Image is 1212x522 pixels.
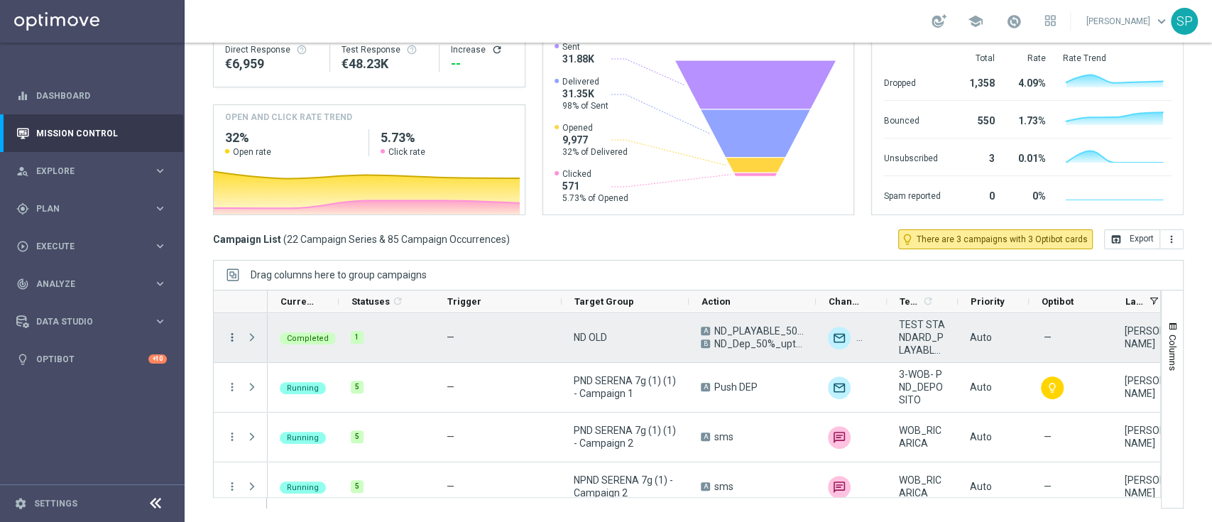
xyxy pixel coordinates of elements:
[225,111,352,124] h4: OPEN AND CLICK RATE TREND
[1125,296,1144,307] span: Last Modified By
[36,205,153,213] span: Plan
[574,424,677,450] span: PND SERENA 7g (1) (1) - Campaign 2
[351,296,390,307] span: Statuses
[381,129,513,146] h2: 5.73%
[899,368,946,406] span: 3-WOB- PND_DEPOSITO
[701,383,710,391] span: A
[287,433,319,442] span: Running
[214,462,268,512] div: Press SPACE to select this row.
[883,70,940,93] div: Dropped
[213,233,510,246] h3: Campaign List
[701,296,731,307] span: Action
[226,480,239,493] button: more_vert
[574,474,677,499] span: NPND SERENA 7g (1) - Campaign 2
[287,334,329,343] span: Completed
[971,296,1005,307] span: Priority
[36,280,153,288] span: Analyze
[1042,296,1074,307] span: Optibot
[16,202,153,215] div: Plan
[451,44,513,55] div: Increase
[957,53,994,64] div: Total
[883,183,940,206] div: Spam reported
[153,164,167,178] i: keyboard_arrow_right
[574,374,677,400] span: PND SERENA 7g (1) (1) - Campaign 1
[1044,430,1052,443] span: —
[16,165,168,177] div: person_search Explore keyboard_arrow_right
[392,295,403,307] i: refresh
[574,331,607,344] span: ND OLD
[1011,146,1045,168] div: 0.01%
[970,431,992,442] span: Auto
[287,483,319,492] span: Running
[856,327,879,349] div: Email
[1011,53,1045,64] div: Rate
[917,233,1088,246] span: There are 3 campaigns with 3 Optibot cards
[16,203,168,214] button: gps_fixed Plan keyboard_arrow_right
[701,433,710,441] span: A
[16,90,168,102] button: equalizer Dashboard
[287,233,506,246] span: 22 Campaign Series & 85 Campaign Occurrences
[1154,13,1169,29] span: keyboard_arrow_down
[828,426,851,449] img: Skebby SMS
[828,327,851,349] img: Optimail
[562,180,628,192] span: 571
[1160,229,1184,249] button: more_vert
[351,381,364,393] div: 5
[1125,424,1172,450] div: Serena Piraino
[447,381,454,393] span: —
[214,413,268,462] div: Press SPACE to select this row.
[34,499,77,508] a: Settings
[899,424,946,450] span: WOB_RICARICA
[16,128,168,139] button: Mission Control
[1011,70,1045,93] div: 4.09%
[1125,474,1172,499] div: Serena Piraino
[714,480,733,493] span: sms
[920,293,934,309] span: Calculate column
[214,313,268,363] div: Press SPACE to select this row.
[562,76,608,87] span: Delivered
[447,481,454,492] span: —
[714,337,804,350] span: ND_Dep_50%_upto_50€_TuttiGiochi
[226,430,239,443] button: more_vert
[251,269,427,281] span: Drag columns here to group campaigns
[883,108,940,131] div: Bounced
[562,87,608,100] span: 31.35K
[36,77,167,114] a: Dashboard
[1167,335,1179,371] span: Columns
[36,317,153,326] span: Data Studio
[351,480,364,493] div: 5
[957,108,994,131] div: 550
[574,296,634,307] span: Target Group
[828,376,851,399] div: Optimail
[1047,382,1058,393] i: lightbulb_outline
[957,70,994,93] div: 1,358
[16,315,153,328] div: Data Studio
[899,474,946,499] span: WOB_RICARICA
[225,129,357,146] h2: 32%
[451,55,513,72] div: --
[16,240,29,253] i: play_circle_outline
[828,476,851,499] img: Skebby SMS
[1062,53,1172,64] div: Rate Trend
[447,296,481,307] span: Trigger
[16,241,168,252] button: play_circle_outline Execute keyboard_arrow_right
[900,296,920,307] span: Templates
[562,192,628,204] span: 5.73% of Opened
[714,325,804,337] span: ND_PLAYABLE_50%_upto_50€_Tuttigiochi
[226,331,239,344] button: more_vert
[16,278,153,290] div: Analyze
[1125,374,1172,400] div: Serena Piraino
[1044,331,1052,344] span: —
[16,278,29,290] i: track_changes
[1104,233,1184,244] multiple-options-button: Export to CSV
[225,44,318,55] div: Direct Response
[16,340,167,378] div: Optibot
[16,165,29,178] i: person_search
[153,315,167,328] i: keyboard_arrow_right
[16,165,153,178] div: Explore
